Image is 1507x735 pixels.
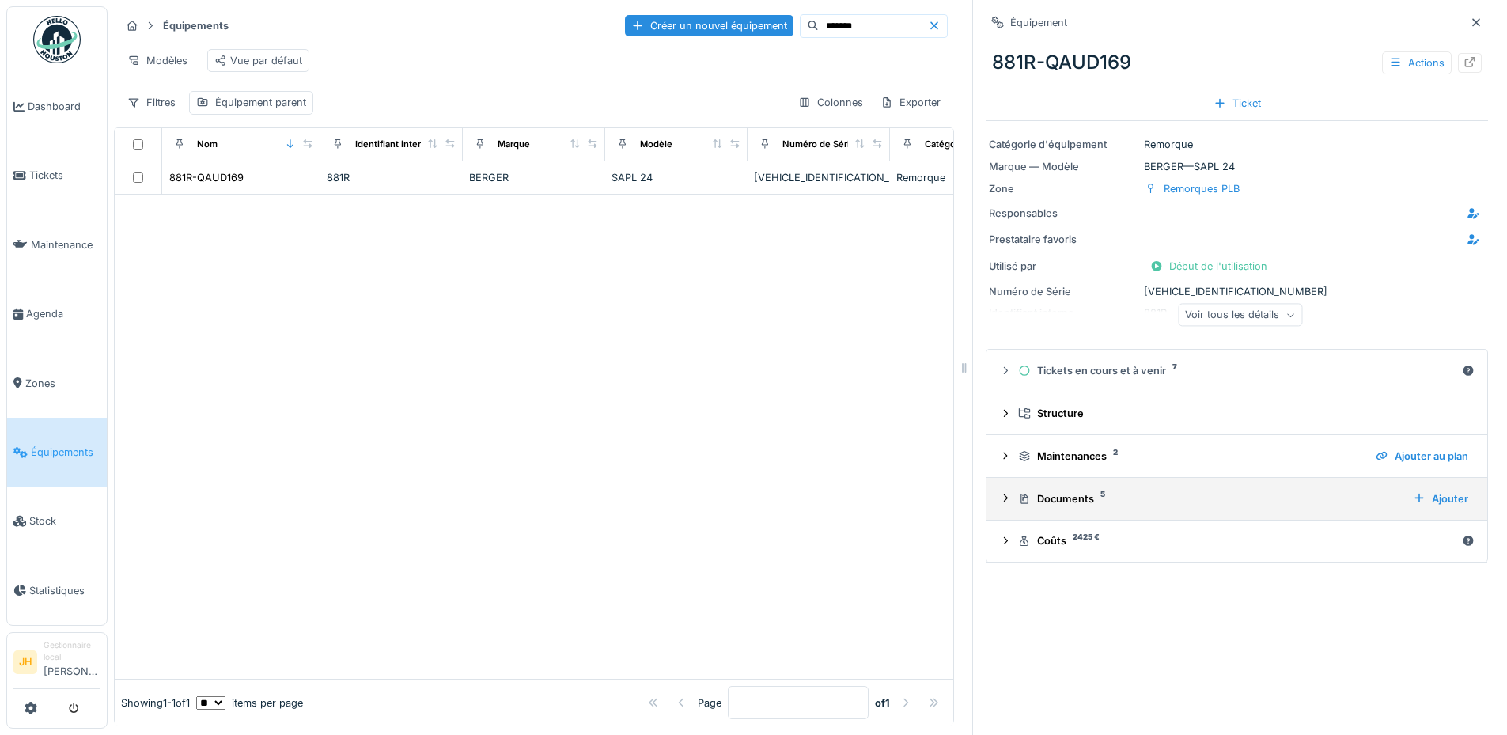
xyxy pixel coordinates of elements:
div: Responsables [989,206,1108,221]
div: Numéro de Série [989,284,1138,299]
summary: Structure [993,399,1481,428]
div: BERGER [469,170,599,185]
div: Coûts [1018,533,1456,548]
div: Showing 1 - 1 of 1 [121,695,190,710]
span: Maintenance [31,237,100,252]
div: Gestionnaire local [44,639,100,664]
div: Filtres [120,91,183,114]
span: Statistiques [29,583,100,598]
span: Zones [25,376,100,391]
a: Stock [7,487,107,555]
div: Équipement parent [215,95,306,110]
div: Documents [1018,491,1400,506]
div: Remorque [896,170,1026,185]
div: Remorques PLB [1164,181,1240,196]
div: Zone [989,181,1138,196]
div: BERGER — SAPL 24 [989,159,1485,174]
div: Prestataire favoris [989,232,1108,247]
a: Équipements [7,418,107,487]
a: Maintenance [7,210,107,279]
summary: Maintenances2Ajouter au plan [993,441,1481,471]
div: items per page [196,695,303,710]
div: Actions [1382,51,1452,74]
div: Maintenances [1018,449,1363,464]
li: [PERSON_NAME] [44,639,100,685]
div: Voir tous les détails [1178,304,1302,327]
span: Stock [29,513,100,529]
div: Marque [498,138,530,151]
img: Badge_color-CXgf-gQk.svg [33,16,81,63]
a: JH Gestionnaire local[PERSON_NAME] [13,639,100,689]
span: Tickets [29,168,100,183]
div: Remorque [989,137,1485,152]
div: Colonnes [791,91,870,114]
summary: Coûts2425 € [993,527,1481,556]
div: Tickets en cours et à venir [1018,363,1456,378]
div: Marque — Modèle [989,159,1138,174]
div: 881R-QAUD169 [986,42,1488,83]
div: Modèle [640,138,672,151]
a: Statistiques [7,556,107,625]
summary: Tickets en cours et à venir7 [993,356,1481,385]
span: Agenda [26,306,100,321]
a: Tickets [7,141,107,210]
div: Utilisé par [989,259,1138,274]
div: [VEHICLE_IDENTIFICATION_NUMBER] [754,170,884,185]
div: Vue par défaut [214,53,302,68]
div: [VEHICLE_IDENTIFICATION_NUMBER] [989,284,1485,299]
div: 881R [327,170,456,185]
span: Équipements [31,445,100,460]
div: Modèles [120,49,195,72]
strong: Équipements [157,18,235,33]
summary: Documents5Ajouter [993,484,1481,513]
div: Créer un nouvel équipement [625,15,793,36]
div: Catégorie d'équipement [989,137,1138,152]
div: Équipement [1010,15,1067,30]
li: JH [13,650,37,674]
div: Ajouter au plan [1369,445,1475,467]
div: 881R-QAUD169 [169,170,244,185]
div: Ticket [1207,93,1267,114]
div: Début de l'utilisation [1144,256,1274,277]
a: Agenda [7,279,107,348]
strong: of 1 [875,695,890,710]
div: Numéro de Série [782,138,855,151]
div: Structure [1018,406,1468,421]
div: Exporter [873,91,948,114]
div: Nom [197,138,218,151]
div: SAPL 24 [612,170,741,185]
div: Ajouter [1407,488,1475,510]
div: Catégories d'équipement [925,138,1035,151]
a: Dashboard [7,72,107,141]
span: Dashboard [28,99,100,114]
a: Zones [7,349,107,418]
div: Page [698,695,721,710]
div: Identifiant interne [355,138,432,151]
